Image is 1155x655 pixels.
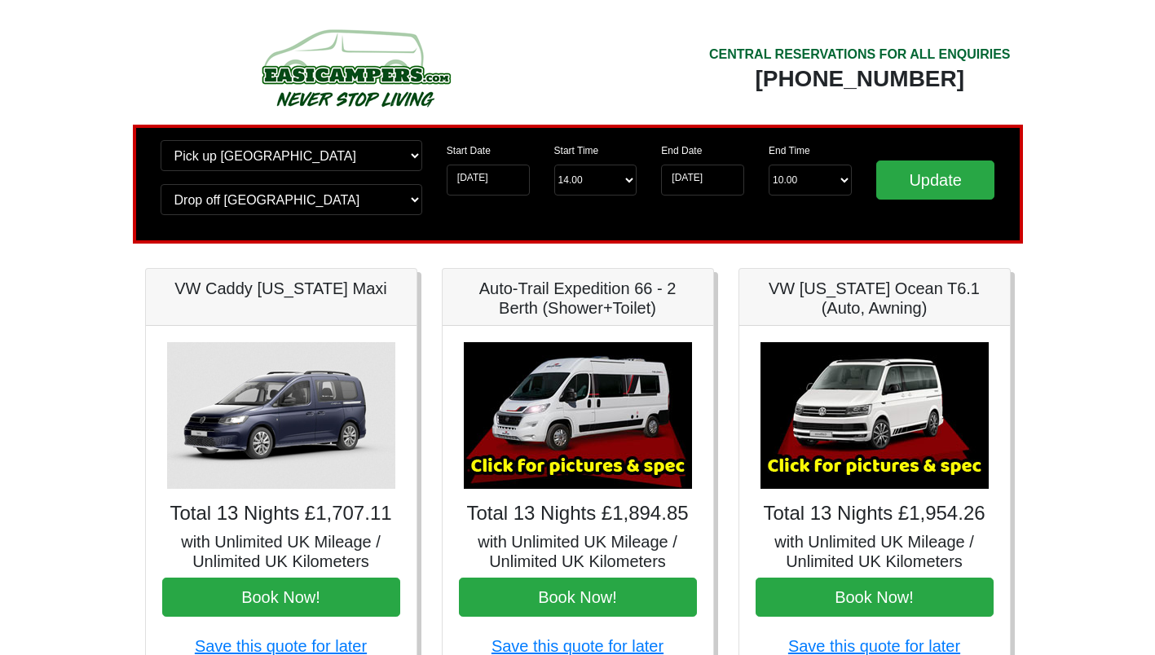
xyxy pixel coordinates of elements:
img: VW California Ocean T6.1 (Auto, Awning) [760,342,989,489]
h4: Total 13 Nights £1,954.26 [756,502,994,525]
img: VW Caddy California Maxi [167,342,395,489]
a: Save this quote for later [492,637,663,655]
label: End Time [769,143,810,158]
h4: Total 13 Nights £1,894.85 [459,502,697,525]
div: CENTRAL RESERVATIONS FOR ALL ENQUIRIES [709,45,1011,64]
button: Book Now! [756,578,994,617]
label: End Date [661,143,702,158]
a: Save this quote for later [788,637,960,655]
img: Auto-Trail Expedition 66 - 2 Berth (Shower+Toilet) [464,342,692,489]
input: Return Date [661,165,744,196]
button: Book Now! [162,578,400,617]
div: [PHONE_NUMBER] [709,64,1011,94]
input: Start Date [447,165,530,196]
a: Save this quote for later [195,637,367,655]
label: Start Time [554,143,599,158]
h5: with Unlimited UK Mileage / Unlimited UK Kilometers [162,532,400,571]
h5: with Unlimited UK Mileage / Unlimited UK Kilometers [459,532,697,571]
input: Update [876,160,995,200]
h5: Auto-Trail Expedition 66 - 2 Berth (Shower+Toilet) [459,279,697,318]
h5: VW Caddy [US_STATE] Maxi [162,279,400,298]
img: campers-checkout-logo.png [201,23,510,112]
h5: VW [US_STATE] Ocean T6.1 (Auto, Awning) [756,279,994,318]
h4: Total 13 Nights £1,707.11 [162,502,400,525]
h5: with Unlimited UK Mileage / Unlimited UK Kilometers [756,532,994,571]
button: Book Now! [459,578,697,617]
label: Start Date [447,143,491,158]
